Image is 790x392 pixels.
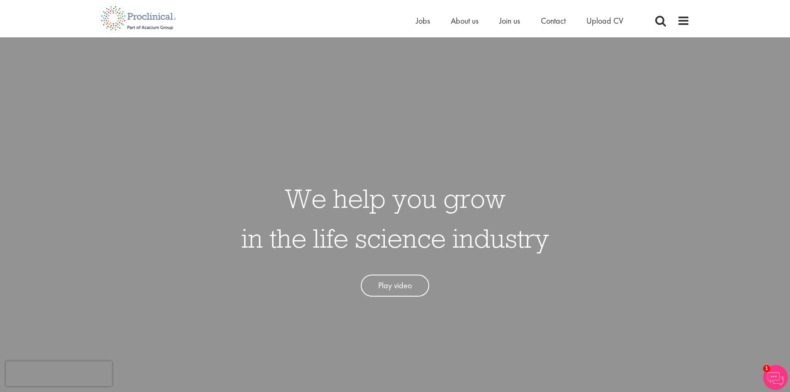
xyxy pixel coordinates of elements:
h1: We help you grow in the life science industry [241,178,549,258]
a: Join us [499,15,520,26]
a: About us [451,15,479,26]
img: Chatbot [763,365,788,390]
span: 1 [763,365,770,372]
a: Upload CV [586,15,623,26]
a: Contact [541,15,566,26]
a: Jobs [416,15,430,26]
a: Play video [361,275,429,297]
